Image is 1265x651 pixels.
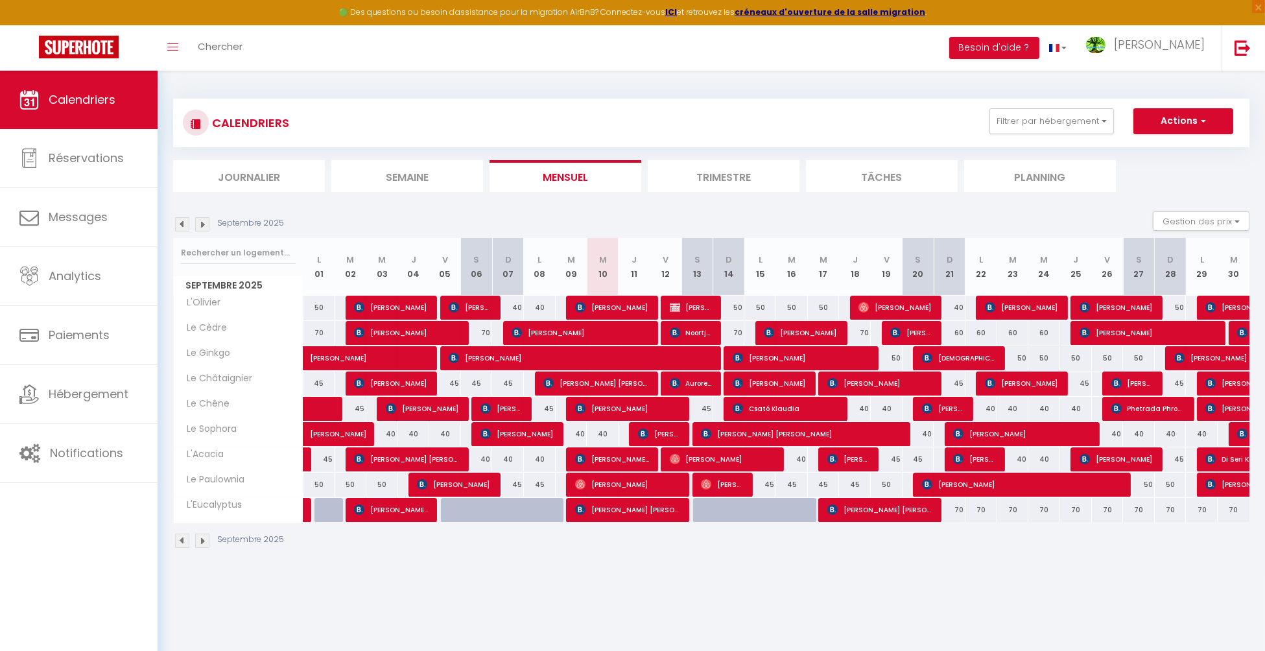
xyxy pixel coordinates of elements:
[492,296,524,320] div: 40
[1123,422,1155,446] div: 40
[1136,254,1142,266] abbr: S
[776,447,808,471] div: 40
[176,372,256,386] span: Le Châtaignier
[1086,37,1105,53] img: ...
[354,497,428,522] span: [PERSON_NAME] [PERSON_NAME]
[492,238,524,296] th: 07
[808,238,840,296] th: 17
[1123,346,1155,370] div: 50
[985,295,1059,320] span: [PERSON_NAME]
[985,371,1059,396] span: [PERSON_NAME]
[1060,238,1092,296] th: 25
[997,238,1029,296] th: 23
[173,160,325,192] li: Journalier
[806,160,958,192] li: Tâches
[378,254,386,266] abbr: M
[176,473,248,487] span: Le Paulownia
[744,296,776,320] div: 50
[449,295,491,320] span: [PERSON_NAME] genaamd [PERSON_NAME]
[480,421,554,446] span: [PERSON_NAME]
[567,254,575,266] abbr: M
[1155,238,1187,296] th: 28
[1123,498,1155,522] div: 70
[1186,422,1218,446] div: 40
[49,386,128,402] span: Hébergement
[776,473,808,497] div: 45
[713,238,745,296] th: 14
[871,447,903,471] div: 45
[303,346,335,371] a: [PERSON_NAME]
[665,6,677,18] a: ICI
[587,422,619,446] div: 40
[575,447,649,471] span: [PERSON_NAME] [PERSON_NAME]
[366,238,398,296] th: 03
[1092,422,1124,446] div: 40
[331,160,483,192] li: Semaine
[744,473,776,497] div: 45
[575,472,681,497] span: [PERSON_NAME]
[1092,346,1124,370] div: 50
[701,472,743,497] span: [PERSON_NAME]
[1186,238,1218,296] th: 29
[934,498,965,522] div: 70
[49,91,115,108] span: Calendriers
[922,346,996,370] span: [DEMOGRAPHIC_DATA] [PERSON_NAME]
[556,422,587,446] div: 40
[808,296,840,320] div: 50
[303,321,335,345] div: 70
[1133,108,1233,134] button: Actions
[839,238,871,296] th: 18
[1111,396,1185,421] span: Phetrada Phromsuwicha
[853,254,858,266] abbr: J
[648,160,799,192] li: Trimestre
[181,241,296,265] input: Rechercher un logement...
[1080,447,1153,471] span: [PERSON_NAME]
[1153,211,1249,231] button: Gestion des prix
[303,473,335,497] div: 50
[575,497,681,522] span: [PERSON_NAME] [PERSON_NAME]
[1111,371,1153,396] span: [PERSON_NAME]
[1028,238,1060,296] th: 24
[1155,498,1187,522] div: 70
[1060,397,1092,421] div: 40
[176,447,228,462] span: L'Acacia
[915,254,921,266] abbr: S
[788,254,796,266] abbr: M
[735,6,925,18] a: créneaux d'ouverture de la salle migration
[776,296,808,320] div: 50
[480,396,523,421] span: [PERSON_NAME] [PERSON_NAME]
[670,295,712,320] span: [PERSON_NAME]
[1155,296,1187,320] div: 50
[965,498,997,522] div: 70
[575,396,681,421] span: [PERSON_NAME]
[524,238,556,296] th: 08
[820,254,827,266] abbr: M
[49,268,101,284] span: Analytics
[429,422,461,446] div: 40
[871,346,903,370] div: 50
[174,276,303,295] span: Septembre 2025
[759,254,763,266] abbr: L
[1080,320,1217,345] span: [PERSON_NAME]
[903,422,934,446] div: 40
[1104,254,1110,266] abbr: V
[1028,397,1060,421] div: 40
[808,473,840,497] div: 45
[965,397,997,421] div: 40
[1167,254,1174,266] abbr: D
[1155,422,1187,446] div: 40
[429,372,461,396] div: 45
[461,321,493,345] div: 70
[303,447,335,471] div: 45
[638,421,680,446] span: [PERSON_NAME]
[1041,254,1048,266] abbr: M
[1092,238,1124,296] th: 26
[538,254,541,266] abbr: L
[839,321,871,345] div: 70
[964,160,1116,192] li: Planning
[871,473,903,497] div: 50
[858,295,932,320] span: [PERSON_NAME]
[663,254,668,266] abbr: V
[997,346,1029,370] div: 50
